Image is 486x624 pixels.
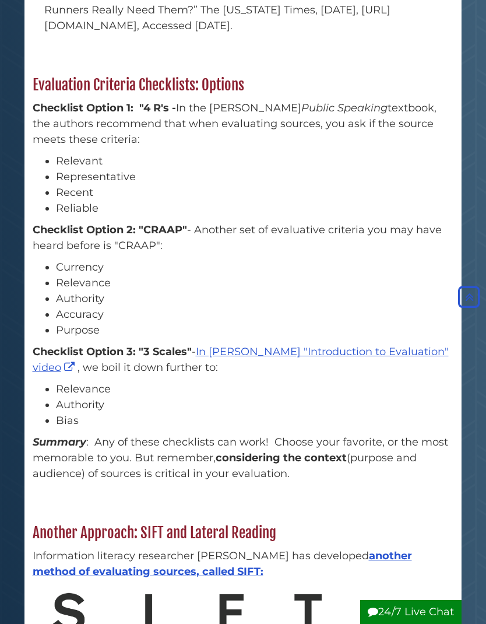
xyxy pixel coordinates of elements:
em: Summary [33,436,86,448]
li: Currency [56,260,454,275]
p: In the [PERSON_NAME] textbook, the authors recommend that when evaluating sources, you ask if the... [33,100,454,148]
h2: Another Approach: SIFT and Lateral Reading [27,524,460,542]
em: Public Speaking [301,101,388,114]
strong: Checklist Option 3: "3 Scales" [33,345,192,358]
strong: Checklist Option 2: "CRAAP" [33,223,187,236]
p: Information literacy researcher [PERSON_NAME] has developed [33,548,454,580]
p: : Any of these checklists can work! Choose your favorite, or the most memorable to you. But remem... [33,434,454,482]
strong: Checklist Option 1: "4 R's - [33,101,176,114]
li: Relevance [56,275,454,291]
a: In [PERSON_NAME] "Introduction to Evaluation" video [33,345,449,374]
li: Relevance [56,381,454,397]
a: Back to Top [455,291,483,304]
li: Accuracy [56,307,454,322]
li: Authority [56,397,454,413]
button: 24/7 Live Chat [360,600,462,624]
li: Bias [56,413,454,429]
li: Representative [56,169,454,185]
h2: Evaluation Criteria Checklists: Options [27,76,460,94]
li: Recent [56,185,454,201]
li: Purpose [56,322,454,338]
p: - , we boil it down further to: [33,344,454,376]
li: Relevant [56,153,454,169]
li: Reliable [56,201,454,216]
li: Authority [56,291,454,307]
strong: considering the context [216,451,347,464]
p: - Another set of evaluative criteria you may have heard before is "CRAAP": [33,222,454,254]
